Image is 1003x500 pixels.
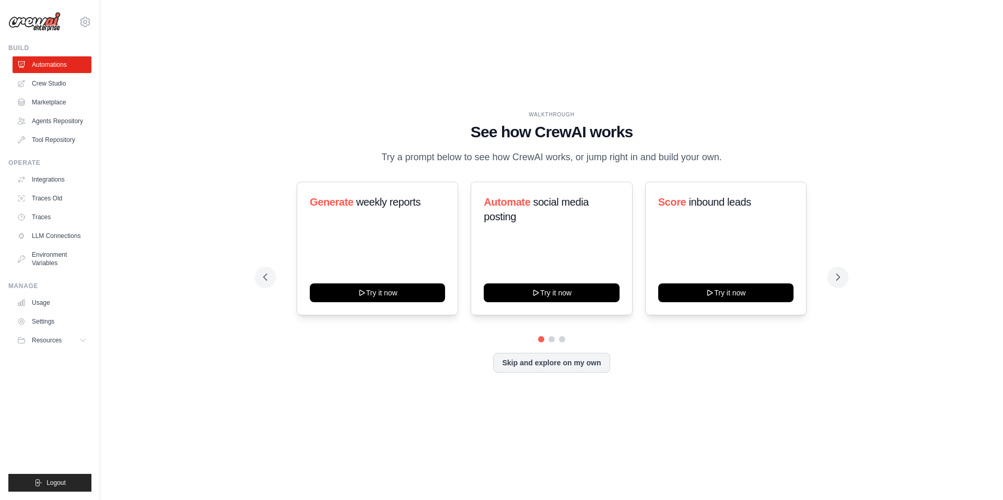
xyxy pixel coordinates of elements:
[484,196,589,222] span: social media posting
[13,190,91,207] a: Traces Old
[13,171,91,188] a: Integrations
[13,75,91,92] a: Crew Studio
[484,283,619,302] button: Try it now
[8,474,91,492] button: Logout
[8,44,91,52] div: Build
[13,228,91,244] a: LLM Connections
[8,282,91,290] div: Manage
[493,353,610,373] button: Skip and explore on my own
[46,479,66,487] span: Logout
[658,196,686,208] span: Score
[13,246,91,271] a: Environment Variables
[13,56,91,73] a: Automations
[13,313,91,330] a: Settings
[13,132,91,148] a: Tool Repository
[310,196,354,208] span: Generate
[8,12,61,32] img: Logo
[13,113,91,129] a: Agents Repository
[689,196,751,208] span: inbound leads
[13,332,91,349] button: Resources
[263,111,840,118] div: WALKTHROUGH
[356,196,421,208] span: weekly reports
[484,196,530,208] span: Automate
[658,283,794,302] button: Try it now
[32,336,62,344] span: Resources
[13,209,91,225] a: Traces
[376,150,727,165] p: Try a prompt below to see how CrewAI works, or jump right in and build your own.
[8,159,91,167] div: Operate
[13,94,91,111] a: Marketplace
[13,294,91,311] a: Usage
[310,283,445,302] button: Try it now
[263,123,840,141] h1: See how CrewAI works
